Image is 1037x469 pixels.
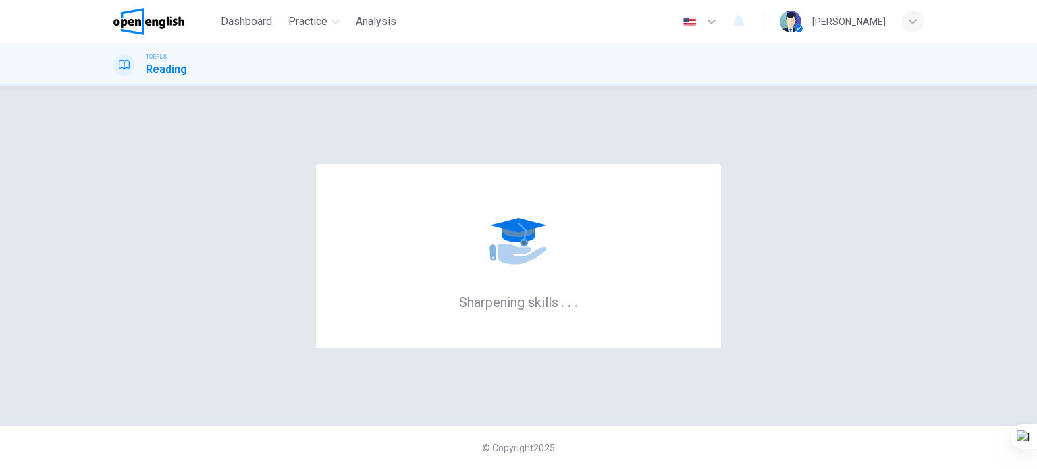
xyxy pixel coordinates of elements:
h6: . [574,289,579,312]
h1: Reading [146,61,187,78]
img: OpenEnglish logo [113,8,184,35]
span: Analysis [356,13,396,30]
a: OpenEnglish logo [113,8,215,35]
button: Analysis [350,9,402,34]
span: Dashboard [221,13,272,30]
h6: . [560,289,565,312]
button: Dashboard [215,9,277,34]
span: © Copyright 2025 [482,443,555,453]
h6: . [567,289,572,312]
span: Practice [288,13,327,30]
div: [PERSON_NAME] [812,13,886,30]
button: Practice [283,9,345,34]
span: TOEFL® [146,52,167,61]
img: en [681,17,698,27]
h6: Sharpening skills [459,293,579,310]
img: Profile picture [780,11,801,32]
